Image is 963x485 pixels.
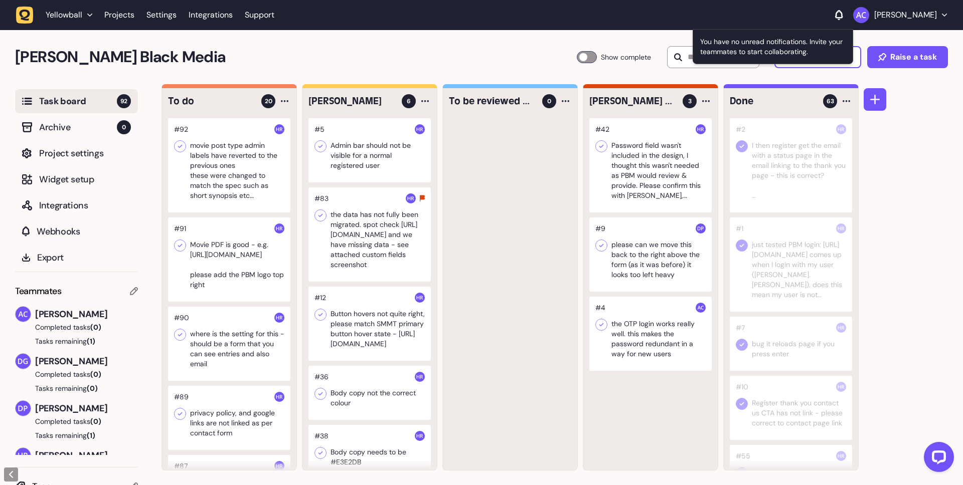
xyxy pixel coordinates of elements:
button: Completed tasks(0) [15,416,130,426]
img: Harry Robinson [406,193,416,203]
img: Harry Robinson [836,124,846,134]
span: Integrations [39,198,131,212]
span: 20 [265,97,272,106]
span: [PERSON_NAME] [35,401,138,415]
span: You have no unread notifications. Invite your teammates to start collaborating. [700,37,843,56]
img: Harry Robinson [836,451,846,461]
button: Yellowball [16,6,98,24]
img: Harry Robinson [836,323,846,333]
button: Raise a task [867,46,948,68]
p: [PERSON_NAME] [874,10,937,20]
span: Project settings [39,146,131,160]
button: Completed tasks(0) [15,322,130,332]
a: Integrations [189,6,233,24]
img: Harry Robinson [274,124,284,134]
button: Tasks remaining(1) [15,430,138,440]
span: 92 [117,94,131,108]
span: Widget setup [39,172,131,186]
button: Widget setup [15,167,138,191]
span: (1) [87,337,95,346]
img: Harry Robinson [415,293,425,303]
img: Harry Robinson [415,372,425,382]
img: Ameet Chohan [853,7,869,23]
span: 0 [117,120,131,134]
span: 3 [688,97,692,106]
img: Ameet Chohan [16,307,31,322]
span: Show complete [601,51,651,63]
button: Archive0 [15,115,138,139]
a: Settings [146,6,177,24]
button: Completed tasks(0) [15,369,130,379]
span: Archive [39,120,117,134]
img: David Groombridge [16,354,31,369]
h4: Done [730,94,816,108]
img: Harry Robinson [415,431,425,441]
img: Ameet Chohan [696,303,706,313]
img: Harry Robinson [274,461,284,471]
img: Dan Pearson [696,223,706,233]
span: (0) [90,417,101,426]
button: Project settings [15,141,138,165]
span: (0) [90,323,101,332]
span: Webhooks [37,224,131,238]
span: [PERSON_NAME] [35,354,138,368]
img: Harry Robinson [274,223,284,233]
img: Harry Robinson [836,382,846,392]
button: [PERSON_NAME] [853,7,947,23]
img: Harry Robinson [696,124,706,134]
h4: Harry [308,94,395,108]
button: Tasks remaining(0) [15,383,138,393]
a: Projects [104,6,134,24]
span: [PERSON_NAME] [35,307,138,321]
span: (0) [90,370,101,379]
button: Export [15,246,138,270]
h4: To be reviewed by Yellowball [449,94,535,108]
span: Yellowball [46,10,82,20]
img: Harry Robinson [836,223,846,233]
img: Harry Robinson [415,124,425,134]
span: 63 [827,97,834,106]
img: Harry Robinson [274,392,284,402]
span: Raise a task [890,53,937,61]
button: Tasks remaining(1) [15,336,138,346]
h4: Ameet / Dan [589,94,676,108]
button: Webhooks [15,219,138,244]
span: 0 [547,97,551,106]
span: 6 [407,97,411,106]
span: (1) [87,431,95,440]
button: Task board92 [15,89,138,113]
img: Dan Pearson [16,401,31,416]
span: Teammates [15,284,62,298]
img: Harry Robinson [16,448,31,463]
span: Task board [39,94,117,108]
h4: To do [168,94,254,108]
span: (0) [87,384,98,393]
span: [PERSON_NAME] [35,448,138,462]
h2: Penny Black Media [15,45,577,69]
span: Export [37,251,131,265]
a: Support [245,10,274,20]
img: Harry Robinson [274,313,284,323]
iframe: LiveChat chat widget [916,438,958,480]
button: Integrations [15,193,138,217]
